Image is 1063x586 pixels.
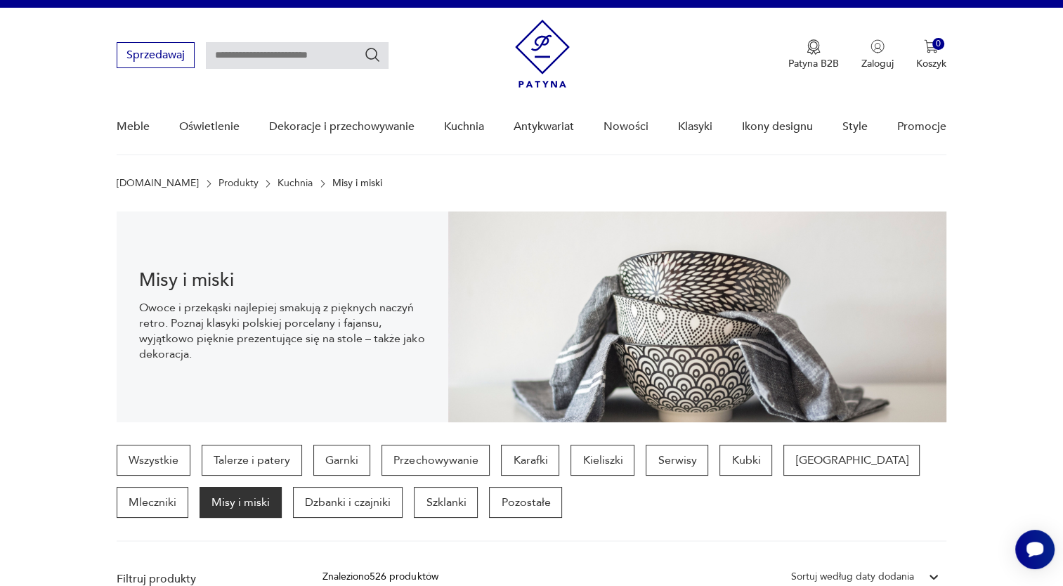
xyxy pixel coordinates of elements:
[139,272,426,289] h1: Misy i miski
[897,100,946,154] a: Promocje
[117,445,190,476] a: Wszystkie
[514,100,574,154] a: Antykwariat
[293,487,403,518] a: Dzbanki i czajniki
[489,487,562,518] a: Pozostałe
[916,39,946,70] button: 0Koszyk
[515,20,570,88] img: Patyna - sklep z meblami i dekoracjami vintage
[444,100,484,154] a: Kuchnia
[788,39,839,70] a: Ikona medaluPatyna B2B
[807,39,821,55] img: Ikona medalu
[414,487,478,518] a: Szklanki
[117,100,150,154] a: Meble
[570,445,634,476] a: Kieliszki
[916,57,946,70] p: Koszyk
[791,569,914,585] div: Sortuj według daty dodania
[139,300,426,362] p: Owoce i przekąski najlepiej smakują z pięknych naczyń retro. Poznaj klasyki polskiej porcelany i ...
[313,445,370,476] a: Garnki
[501,445,559,476] a: Karafki
[117,42,195,68] button: Sprzedawaj
[788,57,839,70] p: Patyna B2B
[179,100,240,154] a: Oświetlenie
[646,445,708,476] a: Serwisy
[783,445,920,476] a: [GEOGRAPHIC_DATA]
[861,39,894,70] button: Zaloguj
[678,100,712,154] a: Klasyki
[381,445,490,476] a: Przechowywanie
[870,39,885,53] img: Ikonka użytkownika
[117,51,195,61] a: Sprzedawaj
[861,57,894,70] p: Zaloguj
[448,211,946,422] img: bcde6d94821a7946bdd56ed555a4f21f.jpg
[202,445,302,476] a: Talerze i patery
[1015,530,1055,569] iframe: Smartsupp widget button
[322,569,438,585] div: Znaleziono 526 produktów
[788,39,839,70] button: Patyna B2B
[924,39,938,53] img: Ikona koszyka
[364,46,381,63] button: Szukaj
[219,178,259,189] a: Produkty
[932,38,944,50] div: 0
[719,445,772,476] a: Kubki
[332,178,382,189] p: Misy i miski
[842,100,868,154] a: Style
[742,100,813,154] a: Ikony designu
[278,178,313,189] a: Kuchnia
[117,178,199,189] a: [DOMAIN_NAME]
[117,487,188,518] a: Mleczniki
[269,100,415,154] a: Dekoracje i przechowywanie
[604,100,648,154] a: Nowości
[200,487,282,518] a: Misy i miski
